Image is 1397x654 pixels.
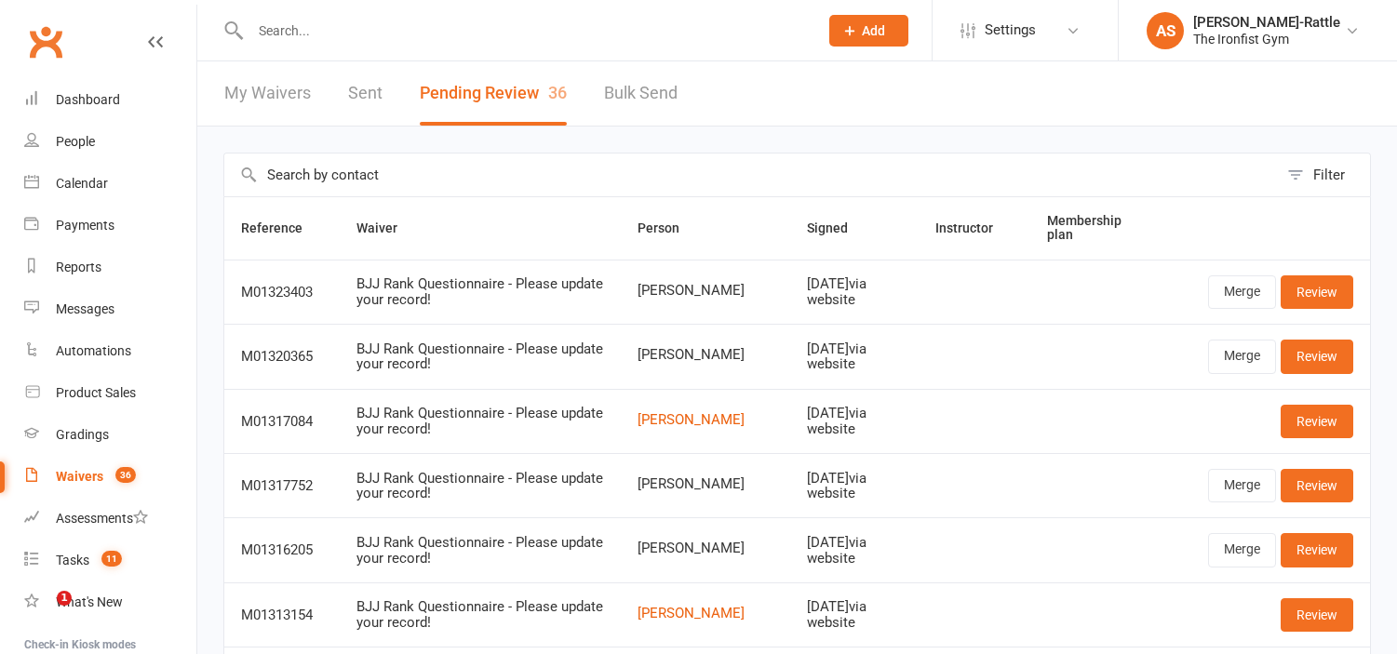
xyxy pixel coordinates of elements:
[807,220,868,235] span: Signed
[1208,340,1276,373] a: Merge
[24,581,196,623] a: What's New
[807,599,903,630] div: [DATE] via website
[985,9,1036,51] span: Settings
[241,478,323,494] div: M01317752
[56,218,114,233] div: Payments
[1193,31,1340,47] div: The Ironfist Gym
[1281,469,1353,502] a: Review
[1281,340,1353,373] a: Review
[224,153,1278,196] input: Search by contact
[1313,164,1345,186] div: Filter
[56,385,136,400] div: Product Sales
[241,285,323,300] div: M01323403
[24,163,196,205] a: Calendar
[57,591,72,606] span: 1
[56,301,114,316] div: Messages
[935,220,1014,235] span: Instructor
[356,599,604,630] div: BJJ Rank Questionnaire - Please update your record!
[1208,533,1276,567] a: Merge
[19,591,63,635] iframe: Intercom live chat
[115,467,136,483] span: 36
[638,541,772,556] span: [PERSON_NAME]
[24,372,196,414] a: Product Sales
[1030,197,1158,260] th: Membership plan
[56,92,120,107] div: Dashboard
[24,330,196,372] a: Automations
[638,606,772,621] a: [PERSON_NAME]
[56,427,109,442] div: Gradings
[24,456,196,498] a: Waivers 36
[24,414,196,456] a: Gradings
[807,217,868,239] button: Signed
[241,607,323,623] div: M01313154
[1147,12,1184,49] div: AS
[1281,533,1353,567] a: Review
[638,283,772,299] span: [PERSON_NAME]
[101,551,122,567] span: 11
[24,121,196,163] a: People
[24,79,196,121] a: Dashboard
[22,19,69,65] a: Clubworx
[24,540,196,581] a: Tasks 11
[24,247,196,288] a: Reports
[56,594,123,609] div: What's New
[807,406,903,436] div: [DATE] via website
[638,217,700,239] button: Person
[24,498,196,540] a: Assessments
[807,471,903,501] div: [DATE] via website
[356,535,604,566] div: BJJ Rank Questionnaire - Please update your record!
[1208,275,1276,309] a: Merge
[241,414,323,430] div: M01317084
[56,176,108,191] div: Calendar
[356,220,418,235] span: Waiver
[638,220,700,235] span: Person
[356,406,604,436] div: BJJ Rank Questionnaire - Please update your record!
[1281,275,1353,309] a: Review
[245,18,805,44] input: Search...
[420,61,567,126] button: Pending Review36
[638,476,772,492] span: [PERSON_NAME]
[548,83,567,102] span: 36
[56,469,103,484] div: Waivers
[1281,405,1353,438] a: Review
[1278,153,1370,196] button: Filter
[224,61,311,126] a: My Waivers
[1281,598,1353,632] a: Review
[807,276,903,307] div: [DATE] via website
[604,61,678,126] a: Bulk Send
[1208,469,1276,502] a: Merge
[356,217,418,239] button: Waiver
[356,276,604,307] div: BJJ Rank Questionnaire - Please update your record!
[24,288,196,330] a: Messages
[807,341,903,372] div: [DATE] via website
[56,553,89,567] div: Tasks
[56,260,101,274] div: Reports
[829,15,908,47] button: Add
[356,341,604,372] div: BJJ Rank Questionnaire - Please update your record!
[56,511,148,526] div: Assessments
[638,347,772,363] span: [PERSON_NAME]
[56,134,95,149] div: People
[241,349,323,365] div: M01320365
[241,220,323,235] span: Reference
[807,535,903,566] div: [DATE] via website
[638,412,772,428] a: [PERSON_NAME]
[241,542,323,558] div: M01316205
[935,217,1014,239] button: Instructor
[56,343,131,358] div: Automations
[241,217,323,239] button: Reference
[348,61,383,126] a: Sent
[356,471,604,501] div: BJJ Rank Questionnaire - Please update your record!
[1193,14,1340,31] div: [PERSON_NAME]-Rattle
[24,205,196,247] a: Payments
[862,23,885,38] span: Add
